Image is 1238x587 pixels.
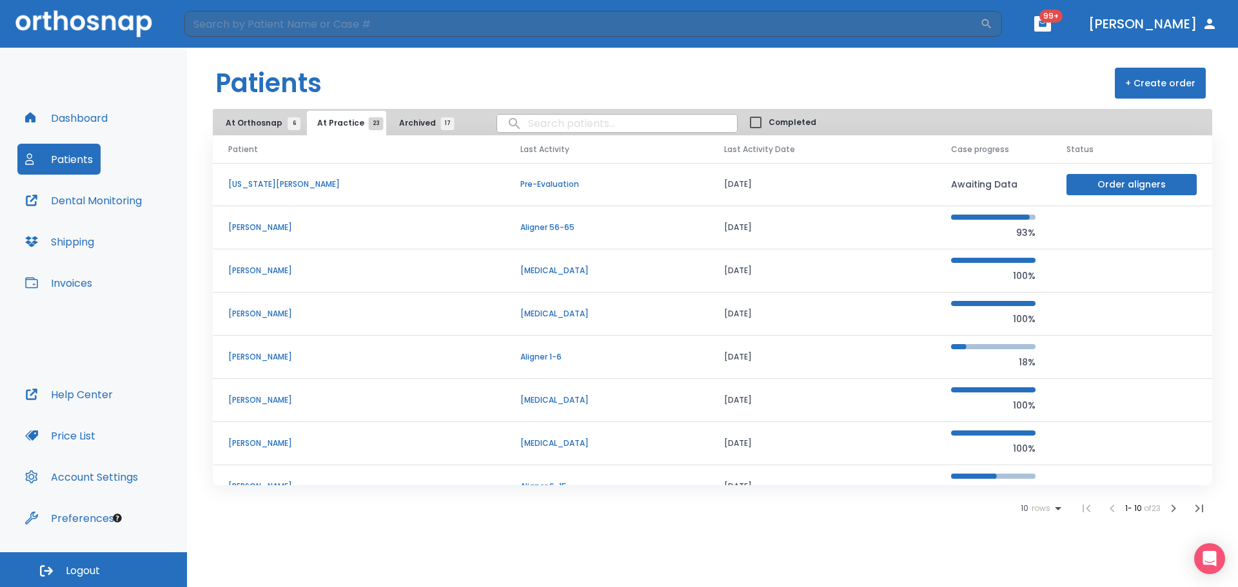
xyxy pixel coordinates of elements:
button: Preferences [17,503,122,534]
td: [DATE] [709,465,936,508]
span: Last Activity Date [724,144,795,155]
td: [DATE] [709,249,936,293]
button: Account Settings [17,461,146,492]
span: 10 [1021,504,1028,513]
p: Aligner 56-65 [520,222,693,233]
span: 23 [369,117,384,130]
span: Patient [228,144,258,155]
td: [DATE] [709,206,936,249]
p: [PERSON_NAME] [228,308,489,320]
p: Awaiting Data [951,177,1036,192]
span: rows [1028,504,1050,513]
p: Aligner 6-15 [520,481,693,492]
span: At Practice [317,117,376,129]
p: 100% [951,268,1036,284]
span: 99+ [1039,10,1063,23]
td: [DATE] [709,293,936,336]
p: [PERSON_NAME] [228,351,489,363]
input: search [497,111,737,136]
span: of 23 [1144,503,1161,514]
img: Orthosnap [15,10,152,37]
button: Invoices [17,267,100,298]
span: Last Activity [520,144,569,155]
div: tabs [215,111,460,135]
p: 100% [951,398,1036,413]
div: Open Intercom Messenger [1194,543,1225,574]
button: Dental Monitoring [17,185,150,216]
p: Aligner 1-6 [520,351,693,363]
p: [MEDICAL_DATA] [520,265,693,276]
h1: Patients [215,64,322,102]
button: Help Center [17,379,121,410]
p: 93% [951,225,1036,240]
p: [MEDICAL_DATA] [520,394,693,406]
p: 54% [951,484,1036,499]
p: [MEDICAL_DATA] [520,438,693,449]
button: Patients [17,144,101,175]
td: [DATE] [709,379,936,422]
button: Order aligners [1066,174,1197,195]
p: [PERSON_NAME] [228,265,489,276]
button: Shipping [17,226,102,257]
span: 6 [288,117,300,130]
div: Tooltip anchor [112,512,123,524]
p: 18% [951,354,1036,370]
p: [PERSON_NAME] [228,438,489,449]
span: 17 [441,117,455,130]
button: Price List [17,420,103,451]
p: [PERSON_NAME] [228,481,489,492]
span: 1 - 10 [1125,503,1144,514]
span: At Orthosnap [226,117,294,129]
button: Dashboard [17,102,115,133]
p: Pre-Evaluation [520,178,693,190]
p: 100% [951,441,1036,456]
button: + Create order [1115,68,1206,99]
p: [PERSON_NAME] [228,222,489,233]
p: 100% [951,311,1036,327]
td: [DATE] [709,163,936,206]
span: Logout [66,564,100,578]
span: Case progress [951,144,1009,155]
span: Status [1066,144,1094,155]
span: Completed [769,117,816,128]
td: [DATE] [709,336,936,379]
td: [DATE] [709,422,936,465]
p: [MEDICAL_DATA] [520,308,693,320]
button: [PERSON_NAME] [1083,12,1223,35]
p: [PERSON_NAME] [228,394,489,406]
span: Archived [399,117,447,129]
p: [US_STATE][PERSON_NAME] [228,178,489,190]
input: Search by Patient Name or Case # [184,11,980,37]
